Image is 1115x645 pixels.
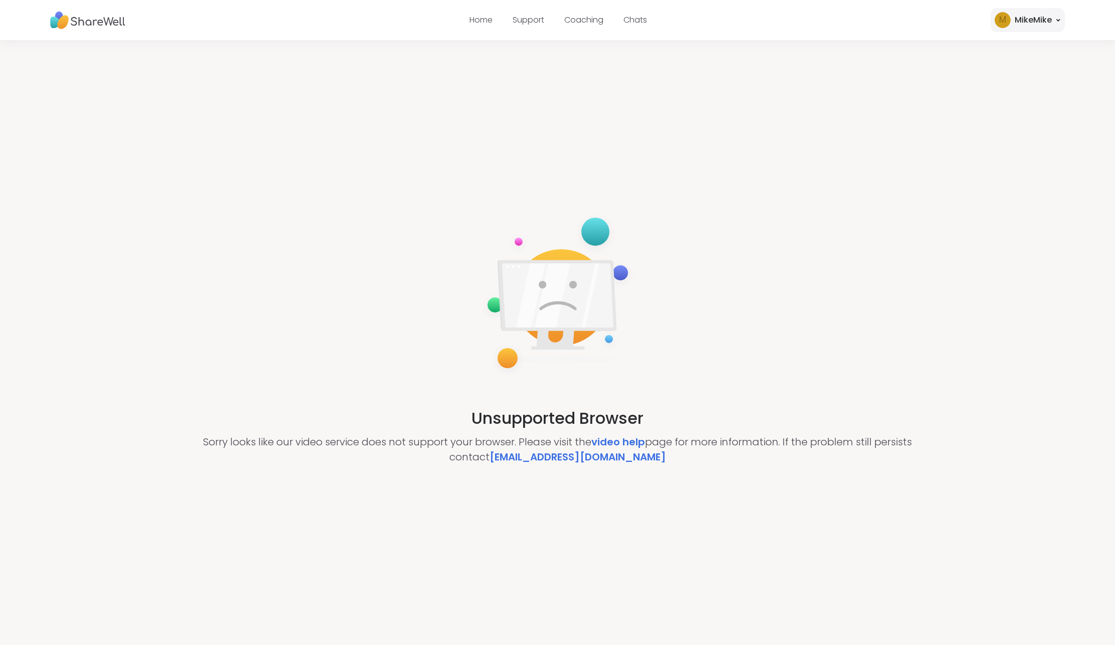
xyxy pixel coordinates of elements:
p: Sorry looks like our video service does not support your browser. Please visit the page for more ... [186,434,929,464]
a: video help [591,435,645,449]
a: Home [469,14,493,26]
h2: Unsupported Browser [471,406,644,430]
a: Chats [623,14,647,26]
a: Coaching [564,14,603,26]
img: ShareWell Nav Logo [50,7,125,34]
div: MikeMike [1015,14,1052,26]
span: M [999,14,1006,27]
img: not-supported [480,211,636,378]
a: [EMAIL_ADDRESS][DOMAIN_NAME] [490,450,666,464]
a: Support [513,14,544,26]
